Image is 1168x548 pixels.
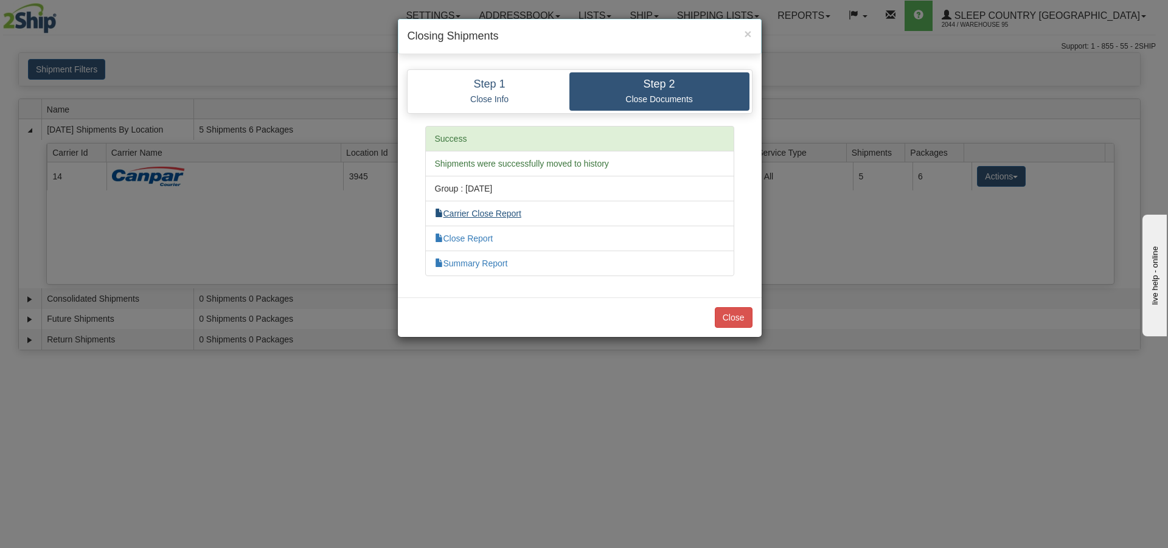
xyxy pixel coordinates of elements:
[435,209,521,218] a: Carrier Close Report
[425,176,734,201] li: Group : [DATE]
[744,27,751,40] button: Close
[9,10,113,19] div: live help - online
[744,27,751,41] span: ×
[408,29,752,44] h4: Closing Shipments
[425,126,734,151] li: Success
[569,72,749,111] a: Step 2 Close Documents
[435,258,508,268] a: Summary Report
[1140,212,1167,336] iframe: chat widget
[410,72,569,111] a: Step 1 Close Info
[435,234,493,243] a: Close Report
[579,94,740,105] p: Close Documents
[579,78,740,91] h4: Step 2
[425,151,734,176] li: Shipments were successfully moved to history
[419,78,560,91] h4: Step 1
[419,94,560,105] p: Close Info
[715,307,753,328] button: Close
